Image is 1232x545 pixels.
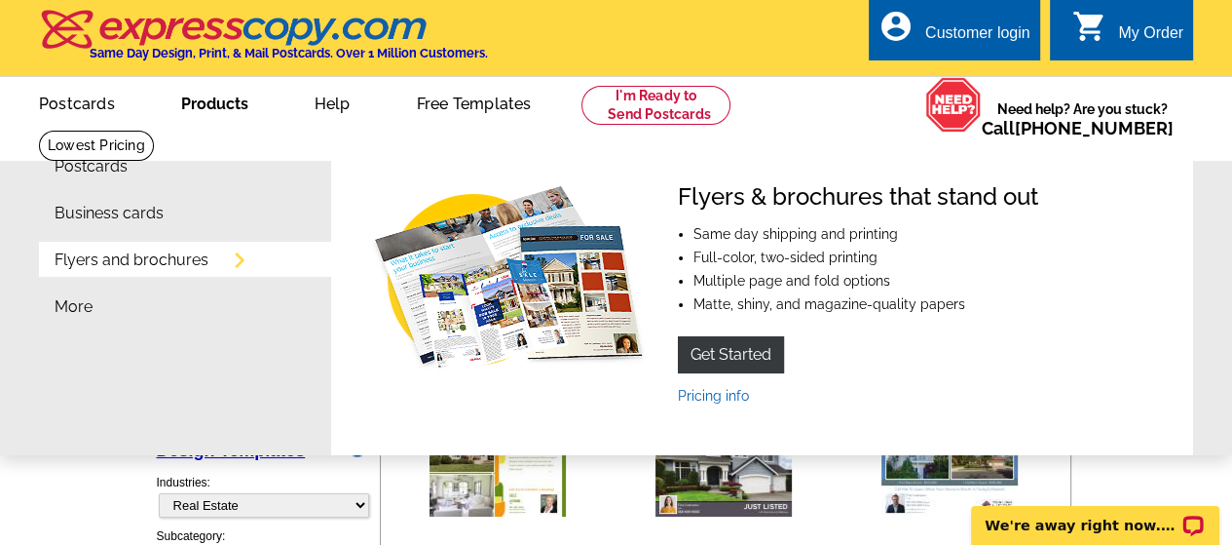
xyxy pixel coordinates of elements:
img: Deco 2 Pic [429,429,566,517]
li: Matte, shiny, and magazine-quality papers [693,297,1038,311]
a: Design Templates [157,441,306,460]
span: Need help? Are you stuck? [982,99,1183,138]
h4: Flyers & brochures that stand out [678,183,1038,212]
a: Get Started [678,336,784,373]
img: Flyers & brochures that stand out [366,183,647,378]
img: JL Simple [655,429,792,517]
a: Postcards [55,159,128,175]
iframe: LiveChat chat widget [958,484,1232,545]
a: Products [150,79,280,125]
a: shopping_cart My Order [1071,21,1183,46]
a: account_circle Customer login [878,21,1030,46]
img: Just Sold - 2 Property [881,429,1018,517]
img: help [925,77,982,133]
li: Full-color, two-sided printing [693,251,1038,264]
a: Pricing info [678,388,749,404]
a: Help [283,79,382,125]
div: Customer login [925,24,1030,52]
a: Postcards [8,79,146,125]
li: Multiple page and fold options [693,274,1038,288]
a: [PHONE_NUMBER] [1015,118,1174,138]
a: Business cards [55,206,164,221]
a: Flyers and brochures [55,253,208,268]
i: shopping_cart [1071,9,1106,44]
li: Same day shipping and printing [693,227,1038,241]
span: Call [982,118,1174,138]
a: Same Day Design, Print, & Mail Postcards. Over 1 Million Customers. [39,23,488,60]
a: Free Templates [386,79,563,125]
a: More [55,299,93,315]
div: Industries: [157,464,367,527]
div: My Order [1118,24,1183,52]
i: account_circle [878,9,914,44]
h4: Same Day Design, Print, & Mail Postcards. Over 1 Million Customers. [90,46,488,60]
